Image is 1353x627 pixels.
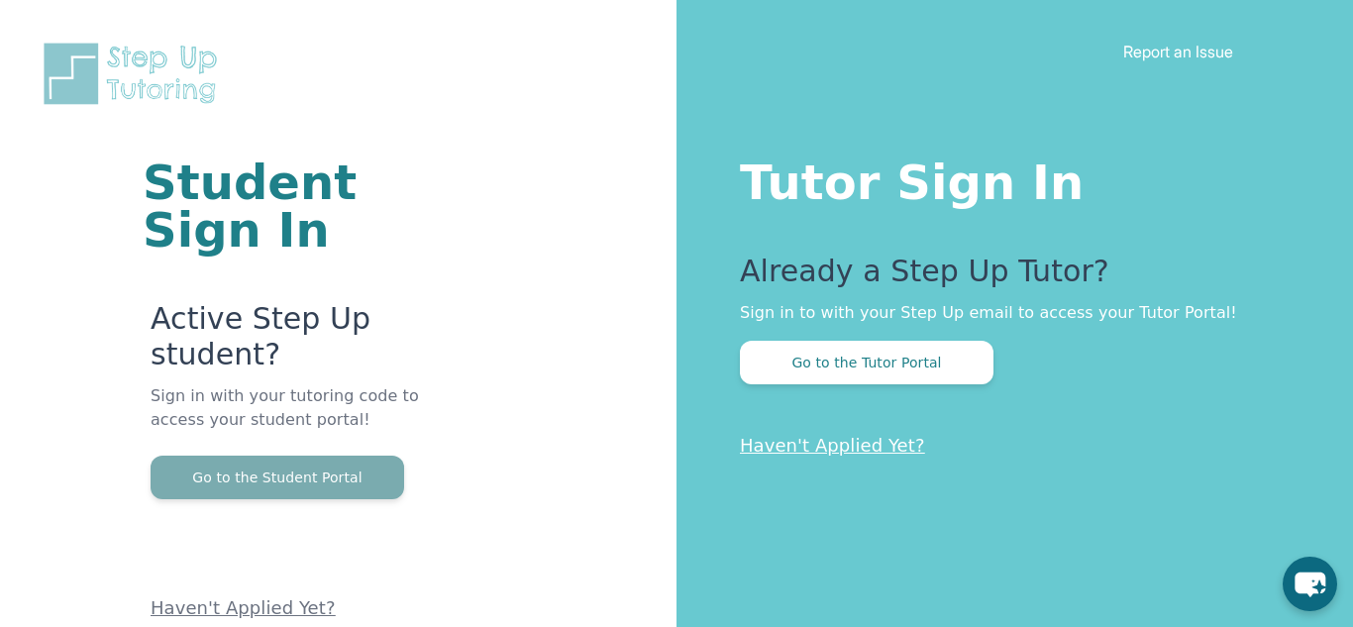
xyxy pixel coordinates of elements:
a: Haven't Applied Yet? [151,597,336,618]
button: chat-button [1283,557,1337,611]
a: Haven't Applied Yet? [740,435,925,456]
p: Already a Step Up Tutor? [740,254,1274,301]
a: Report an Issue [1123,42,1233,61]
h1: Tutor Sign In [740,151,1274,206]
p: Active Step Up student? [151,301,439,384]
p: Sign in to with your Step Up email to access your Tutor Portal! [740,301,1274,325]
button: Go to the Tutor Portal [740,341,993,384]
img: Step Up Tutoring horizontal logo [40,40,230,108]
a: Go to the Tutor Portal [740,353,993,371]
a: Go to the Student Portal [151,468,404,486]
button: Go to the Student Portal [151,456,404,499]
h1: Student Sign In [143,158,439,254]
p: Sign in with your tutoring code to access your student portal! [151,384,439,456]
